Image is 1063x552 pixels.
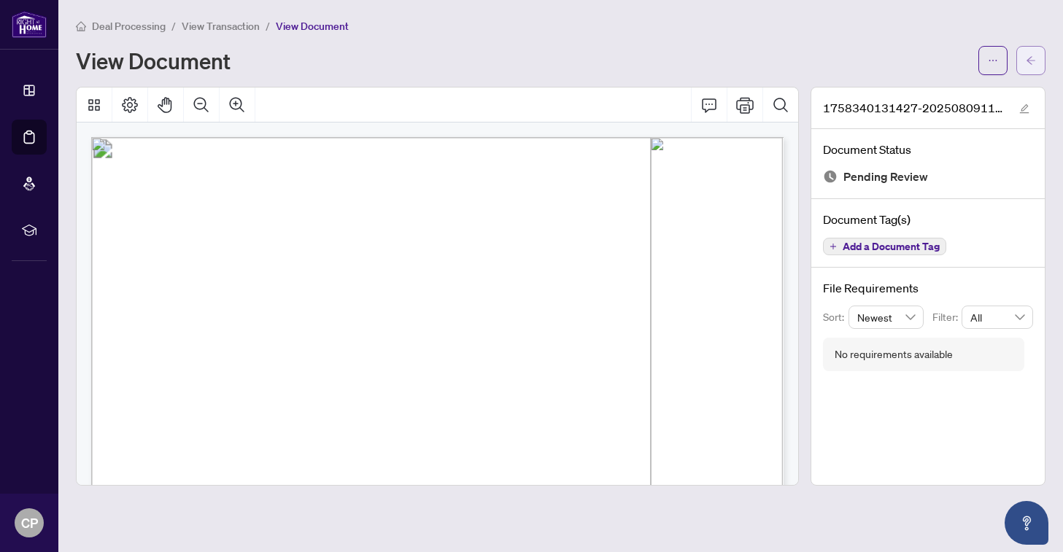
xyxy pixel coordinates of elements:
[1026,55,1036,66] span: arrow-left
[988,55,998,66] span: ellipsis
[1005,501,1048,545] button: Open asap
[823,238,946,255] button: Add a Document Tag
[823,169,838,184] img: Document Status
[171,18,176,34] li: /
[823,211,1033,228] h4: Document Tag(s)
[823,309,849,325] p: Sort:
[835,346,953,362] div: No requirements available
[843,167,928,187] span: Pending Review
[76,21,86,31] span: home
[276,20,349,33] span: View Document
[182,20,260,33] span: View Transaction
[823,279,1033,297] h4: File Requirements
[857,306,916,328] span: Newest
[1019,104,1029,114] span: edit
[823,141,1033,158] h4: Document Status
[21,513,38,533] span: CP
[12,11,47,38] img: logo
[843,241,940,252] span: Add a Document Tag
[76,49,231,72] h1: View Document
[92,20,166,33] span: Deal Processing
[266,18,270,34] li: /
[970,306,1024,328] span: All
[830,243,837,250] span: plus
[823,99,1005,117] span: 1758340131427-202508091124.pdf
[932,309,962,325] p: Filter:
